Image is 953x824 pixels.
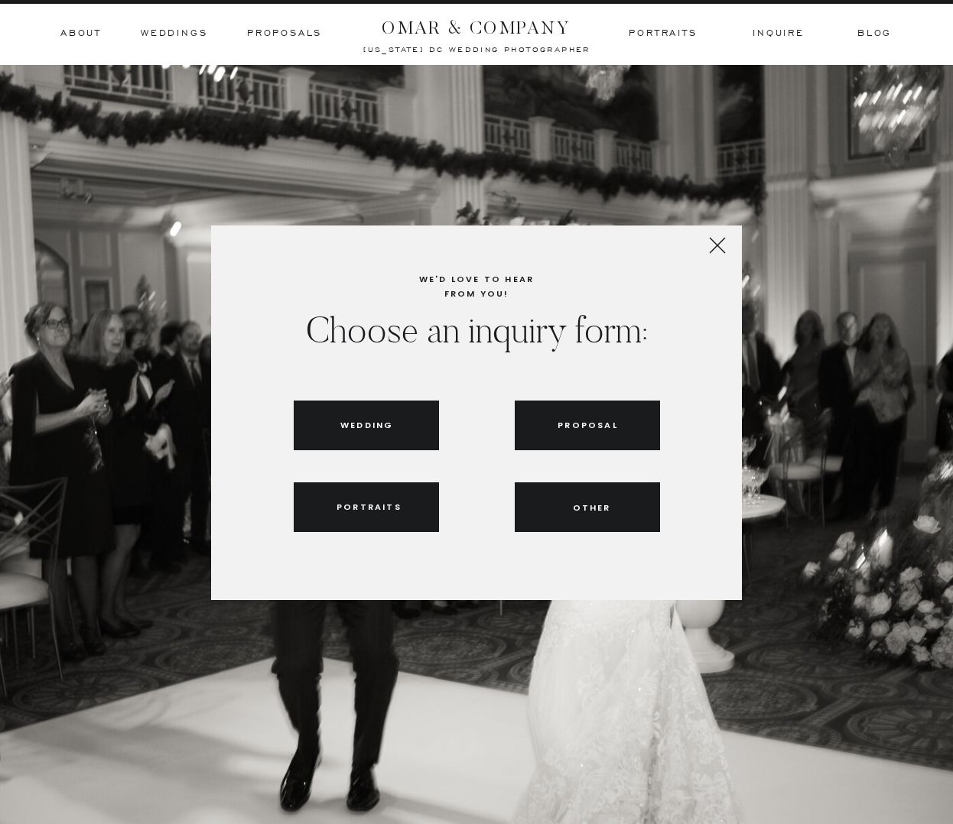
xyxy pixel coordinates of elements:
[340,418,392,432] a: Wedding
[239,272,714,286] h1: We'd Love to Hear from You!
[857,27,890,41] a: BLOG
[60,27,100,41] a: ABOUT
[141,27,207,41] a: Weddings
[353,13,600,34] a: OMAR & COMPANY
[561,501,622,514] a: Other
[337,500,397,514] a: Portraits
[558,418,618,432] a: Proposal
[322,44,632,52] a: [US_STATE] dc wedding photographer
[627,27,699,41] a: Portraits
[236,308,717,358] h3: Choose an inquiry form:
[247,27,322,41] a: Proposals
[753,27,805,41] a: inquire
